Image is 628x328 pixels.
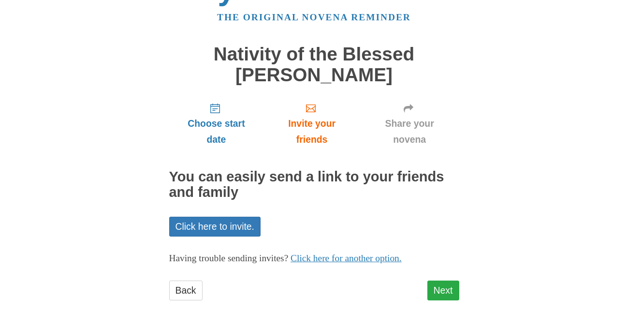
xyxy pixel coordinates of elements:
a: The original novena reminder [217,12,411,22]
a: Choose start date [169,95,264,152]
a: Click here for another option. [291,253,402,263]
span: Having trouble sending invites? [169,253,289,263]
a: Next [427,281,459,300]
a: Click here to invite. [169,217,261,237]
h2: You can easily send a link to your friends and family [169,169,459,200]
span: Choose start date [179,116,254,148]
a: Invite your friends [263,95,360,152]
a: Share your novena [360,95,459,152]
span: Share your novena [370,116,450,148]
span: Invite your friends [273,116,350,148]
a: Back [169,281,203,300]
h1: Nativity of the Blessed [PERSON_NAME] [169,44,459,85]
